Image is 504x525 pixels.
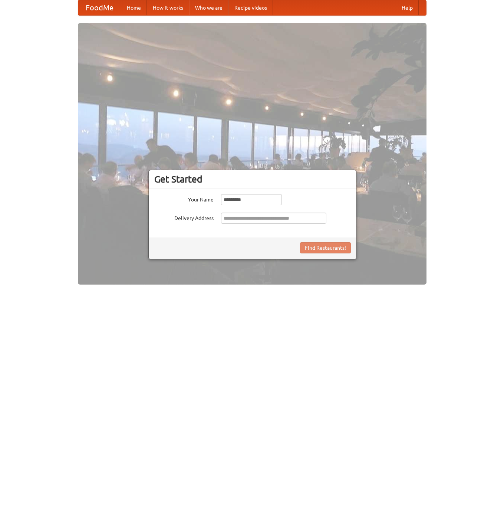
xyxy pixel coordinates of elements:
[396,0,419,15] a: Help
[228,0,273,15] a: Recipe videos
[300,242,351,253] button: Find Restaurants!
[78,0,121,15] a: FoodMe
[189,0,228,15] a: Who we are
[154,194,214,203] label: Your Name
[154,213,214,222] label: Delivery Address
[154,174,351,185] h3: Get Started
[147,0,189,15] a: How it works
[121,0,147,15] a: Home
